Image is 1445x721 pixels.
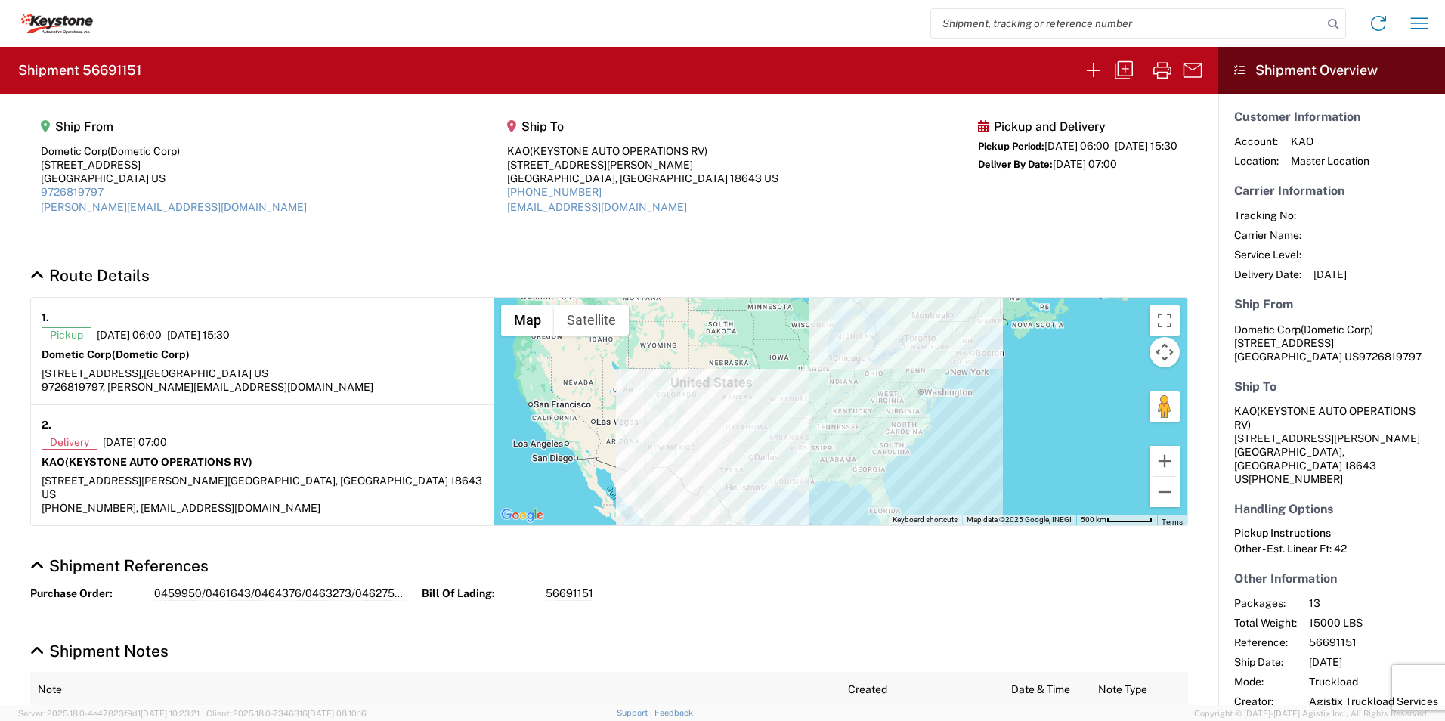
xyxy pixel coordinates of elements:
[1194,707,1427,720] span: Copyright © [DATE]-[DATE] Agistix Inc., All Rights Reserved
[308,709,367,718] span: [DATE] 08:10:16
[967,515,1072,524] span: Map data ©2025 Google, INEGI
[30,266,150,285] a: Hide Details
[1234,636,1297,649] span: Reference:
[1309,675,1438,689] span: Truckload
[554,305,629,336] button: Show satellite imagery
[41,201,307,213] a: [PERSON_NAME][EMAIL_ADDRESS][DOMAIN_NAME]
[1309,695,1438,708] span: Agistix Truckload Services
[840,672,1004,708] th: Created
[41,119,307,134] h5: Ship From
[1249,473,1343,485] span: [PHONE_NUMBER]
[1234,655,1297,669] span: Ship Date:
[507,158,778,172] div: [STREET_ADDRESS][PERSON_NAME]
[41,186,104,198] a: 9726819797
[1234,502,1429,516] h5: Handling Options
[42,475,227,487] span: [STREET_ADDRESS][PERSON_NAME]
[1053,158,1117,170] span: [DATE] 07:00
[1309,636,1438,649] span: 56691151
[1234,228,1301,242] span: Carrier Name:
[30,556,209,575] a: Hide Details
[42,475,482,500] span: [GEOGRAPHIC_DATA], [GEOGRAPHIC_DATA] 18643 US
[507,172,778,185] div: [GEOGRAPHIC_DATA], [GEOGRAPHIC_DATA] 18643 US
[42,348,190,360] strong: Dometic Corp
[654,708,693,717] a: Feedback
[1234,695,1297,708] span: Creator:
[1234,209,1301,222] span: Tracking No:
[507,144,778,158] div: KAO
[1234,675,1297,689] span: Mode:
[154,586,406,601] span: 0459950/0461643/0464376/0463273/0462759/0464376
[1218,47,1445,94] header: Shipment Overview
[507,186,602,198] a: [PHONE_NUMBER]
[1234,596,1297,610] span: Packages:
[42,327,91,342] span: Pickup
[1234,571,1429,586] h5: Other Information
[42,367,144,379] span: [STREET_ADDRESS],
[1291,154,1369,168] span: Master Location
[1234,154,1279,168] span: Location:
[497,506,547,525] a: Open this area in Google Maps (opens a new window)
[107,145,180,157] span: (Dometic Corp)
[978,159,1053,170] span: Deliver By Date:
[42,456,252,468] strong: KAO
[530,145,707,157] span: (KEYSTONE AUTO OPERATIONS RV)
[42,380,483,394] div: 9726819797, [PERSON_NAME][EMAIL_ADDRESS][DOMAIN_NAME]
[1150,391,1180,422] button: Drag Pegman onto the map to open Street View
[1309,596,1438,610] span: 13
[42,416,51,435] strong: 2.
[206,709,367,718] span: Client: 2025.18.0-7346316
[65,456,252,468] span: (KEYSTONE AUTO OPERATIONS RV)
[42,501,483,515] div: [PHONE_NUMBER], [EMAIL_ADDRESS][DOMAIN_NAME]
[1234,297,1429,311] h5: Ship From
[497,506,547,525] img: Google
[1150,337,1180,367] button: Map camera controls
[1234,405,1416,431] span: (KEYSTONE AUTO OPERATIONS RV)
[30,672,840,708] th: Note
[1150,305,1180,336] button: Toggle fullscreen view
[1234,184,1429,198] h5: Carrier Information
[1309,616,1438,630] span: 15000 LBS
[141,709,200,718] span: [DATE] 10:23:21
[1234,379,1429,394] h5: Ship To
[978,141,1044,152] span: Pickup Period:
[1076,515,1157,525] button: Map Scale: 500 km per 57 pixels
[1313,268,1347,281] span: [DATE]
[30,586,144,601] strong: Purchase Order:
[41,144,307,158] div: Dometic Corp
[41,172,307,185] div: [GEOGRAPHIC_DATA] US
[507,119,778,134] h5: Ship To
[1234,135,1279,148] span: Account:
[103,435,167,449] span: [DATE] 07:00
[617,708,654,717] a: Support
[931,9,1323,38] input: Shipment, tracking or reference number
[1162,518,1183,526] a: Terms
[507,201,687,213] a: [EMAIL_ADDRESS][DOMAIN_NAME]
[30,642,169,661] a: Hide Details
[1291,135,1369,148] span: KAO
[1091,672,1188,708] th: Note Type
[1234,337,1334,349] span: [STREET_ADDRESS]
[112,348,190,360] span: (Dometic Corp)
[1234,616,1297,630] span: Total Weight:
[1234,323,1301,336] span: Dometic Corp
[1150,477,1180,507] button: Zoom out
[1150,446,1180,476] button: Zoom in
[1004,672,1091,708] th: Date & Time
[978,119,1177,134] h5: Pickup and Delivery
[501,305,554,336] button: Show street map
[1234,110,1429,124] h5: Customer Information
[42,308,49,327] strong: 1.
[422,586,535,601] strong: Bill Of Lading:
[42,435,97,450] span: Delivery
[1234,404,1429,486] address: [GEOGRAPHIC_DATA], [GEOGRAPHIC_DATA] 18643 US
[1044,140,1177,152] span: [DATE] 06:00 - [DATE] 15:30
[1309,655,1438,669] span: [DATE]
[1234,248,1301,261] span: Service Level:
[97,328,230,342] span: [DATE] 06:00 - [DATE] 15:30
[546,586,593,601] span: 56691151
[18,61,141,79] h2: Shipment 56691151
[41,158,307,172] div: [STREET_ADDRESS]
[1359,351,1422,363] span: 9726819797
[893,515,958,525] button: Keyboard shortcuts
[144,367,268,379] span: [GEOGRAPHIC_DATA] US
